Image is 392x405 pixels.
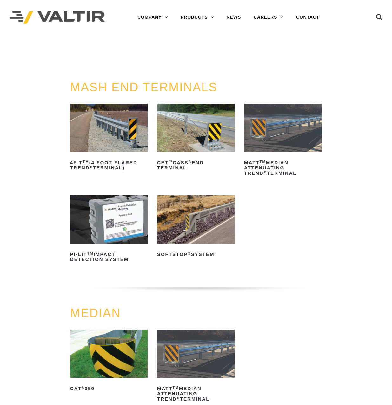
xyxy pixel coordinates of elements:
[174,11,220,24] a: PRODUCTS
[260,160,266,164] sup: TM
[70,81,217,94] a: MASH END TERMINALS
[244,104,322,178] a: MATTTMMedian Attenuating TREND®Terminal
[177,396,180,400] sup: ®
[82,386,85,389] sup: ®
[264,170,267,174] sup: ®
[189,160,192,164] sup: ®
[70,158,148,173] h2: 4F-T (4 Foot Flared TREND Terminal)
[70,383,148,394] h2: CAT 350
[131,11,174,24] a: COMPANY
[220,11,247,24] a: NEWS
[188,251,191,255] sup: ®
[172,386,179,389] sup: TM
[87,251,94,255] sup: TM
[70,306,121,320] a: MEDIAN
[157,383,235,404] h2: MATT Median Attenuating TREND Terminal
[247,11,290,24] a: CAREERS
[157,195,235,244] img: SoftStop System End Terminal
[157,104,235,173] a: CET™CASS®End Terminal
[83,160,89,164] sup: TM
[70,195,148,265] a: PI-LITTMImpact Detection System
[70,104,148,173] a: 4F-TTM(4 Foot Flared TREND®Terminal)
[157,158,235,173] h2: CET CASS End Terminal
[70,249,148,265] h2: PI-LIT Impact Detection System
[90,165,93,169] sup: ®
[244,158,322,178] h2: MATT Median Attenuating TREND Terminal
[169,160,173,164] sup: ™
[290,11,326,24] a: CONTACT
[70,330,148,394] a: CAT®350
[157,249,235,259] h2: SoftStop System
[157,195,235,259] a: SoftStop®System
[10,11,105,24] img: Valtir
[157,330,235,404] a: MATTTMMedian Attenuating TREND®Terminal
